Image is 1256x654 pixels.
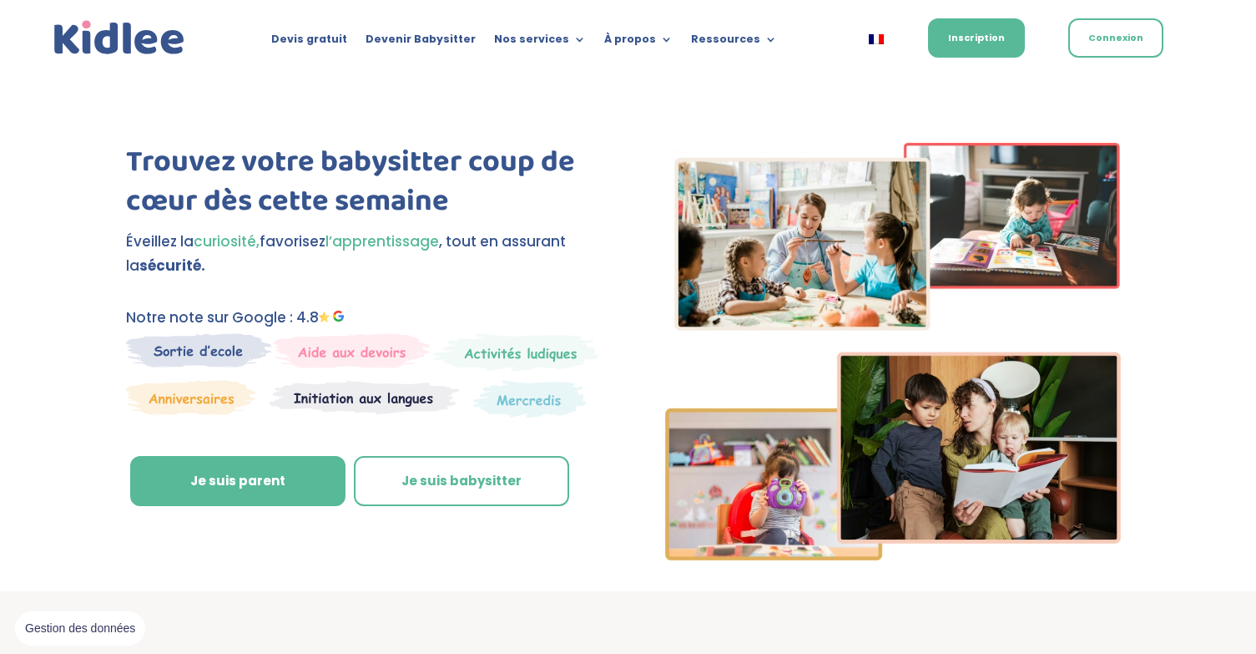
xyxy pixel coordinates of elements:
a: Devenir Babysitter [366,33,476,52]
a: Devis gratuit [271,33,347,52]
p: Notre note sur Google : 4.8 [126,306,601,330]
button: Gestion des données [15,611,145,646]
img: Français [869,34,884,44]
a: À propos [604,33,673,52]
span: Gestion des données [25,621,135,636]
a: Je suis parent [130,456,346,506]
a: Nos services [494,33,586,52]
img: Atelier thematique [270,380,459,415]
a: Connexion [1068,18,1163,58]
span: l’apprentissage [325,231,439,251]
img: logo_kidlee_bleu [50,17,189,59]
a: Je suis babysitter [354,456,569,506]
img: weekends [274,333,431,368]
a: Ressources [691,33,777,52]
a: Inscription [928,18,1025,58]
img: Anniversaire [126,380,256,415]
span: curiosité, [194,231,260,251]
a: Kidlee Logo [50,17,189,59]
h1: Trouvez votre babysitter coup de cœur dès cette semaine [126,143,601,230]
img: Thematique [473,380,586,418]
strong: sécurité. [139,256,205,276]
p: Éveillez la favorisez , tout en assurant la [126,230,601,278]
picture: Imgs-2 [665,545,1121,565]
img: Sortie decole [126,333,272,368]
